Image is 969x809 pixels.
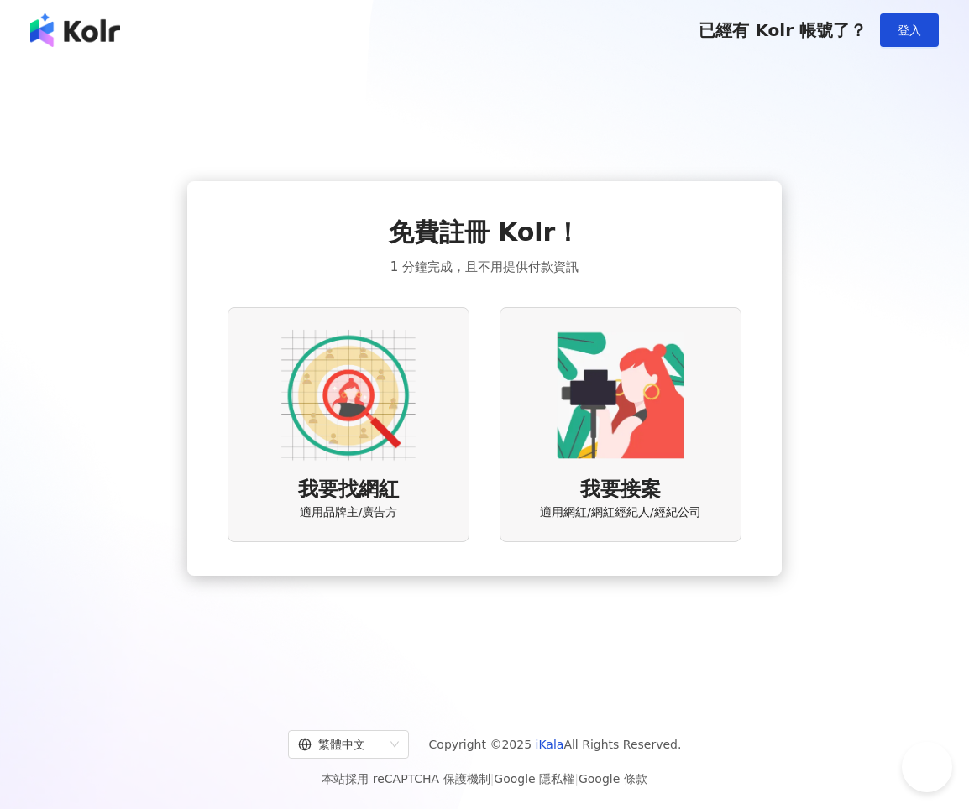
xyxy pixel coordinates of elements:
[574,772,579,786] span: |
[494,772,574,786] a: Google 隱私權
[30,13,120,47] img: logo
[389,215,581,250] span: 免費註冊 Kolr！
[281,328,416,462] img: AD identity option
[579,772,647,786] a: Google 條款
[322,769,647,789] span: 本站採用 reCAPTCHA 保護機制
[880,13,939,47] button: 登入
[902,742,952,792] iframe: Help Scout Beacon - Open
[580,476,661,504] span: 我要接案
[298,731,384,758] div: 繁體中文
[536,738,564,751] a: iKala
[429,734,682,754] span: Copyright © 2025 All Rights Reserved.
[390,257,579,277] span: 1 分鐘完成，且不用提供付款資訊
[540,504,700,521] span: 適用網紅/網紅經紀人/經紀公司
[699,20,867,40] span: 已經有 Kolr 帳號了？
[898,23,921,37] span: 登入
[298,476,399,504] span: 我要找網紅
[553,328,688,462] img: KOL identity option
[490,772,495,786] span: |
[300,504,398,521] span: 適用品牌主/廣告方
